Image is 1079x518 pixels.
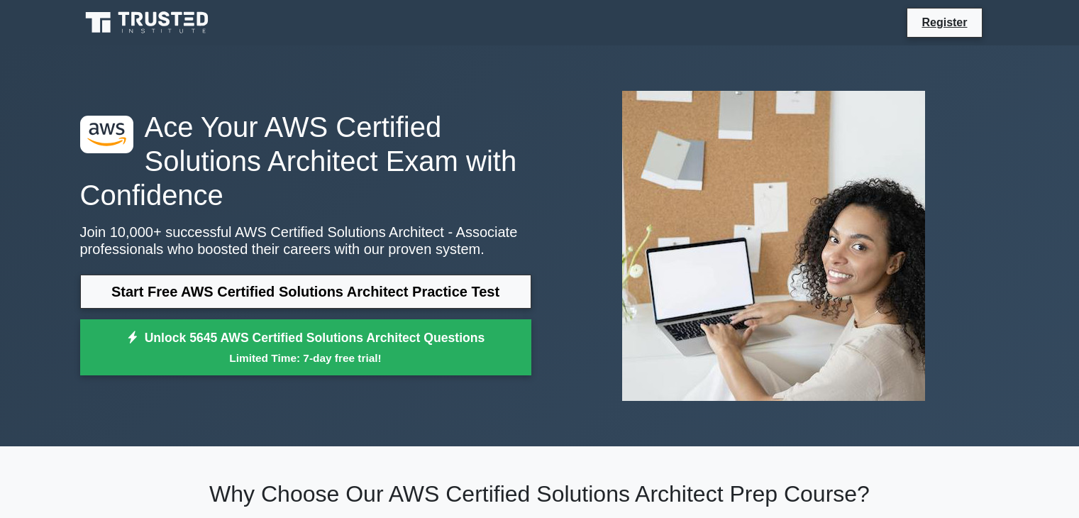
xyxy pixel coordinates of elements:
a: Start Free AWS Certified Solutions Architect Practice Test [80,275,531,309]
p: Join 10,000+ successful AWS Certified Solutions Architect - Associate professionals who boosted t... [80,224,531,258]
a: Register [913,13,975,31]
h2: Why Choose Our AWS Certified Solutions Architect Prep Course? [80,480,1000,507]
a: Unlock 5645 AWS Certified Solutions Architect QuestionsLimited Time: 7-day free trial! [80,319,531,376]
h1: Ace Your AWS Certified Solutions Architect Exam with Confidence [80,110,531,212]
small: Limited Time: 7-day free trial! [98,350,514,366]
